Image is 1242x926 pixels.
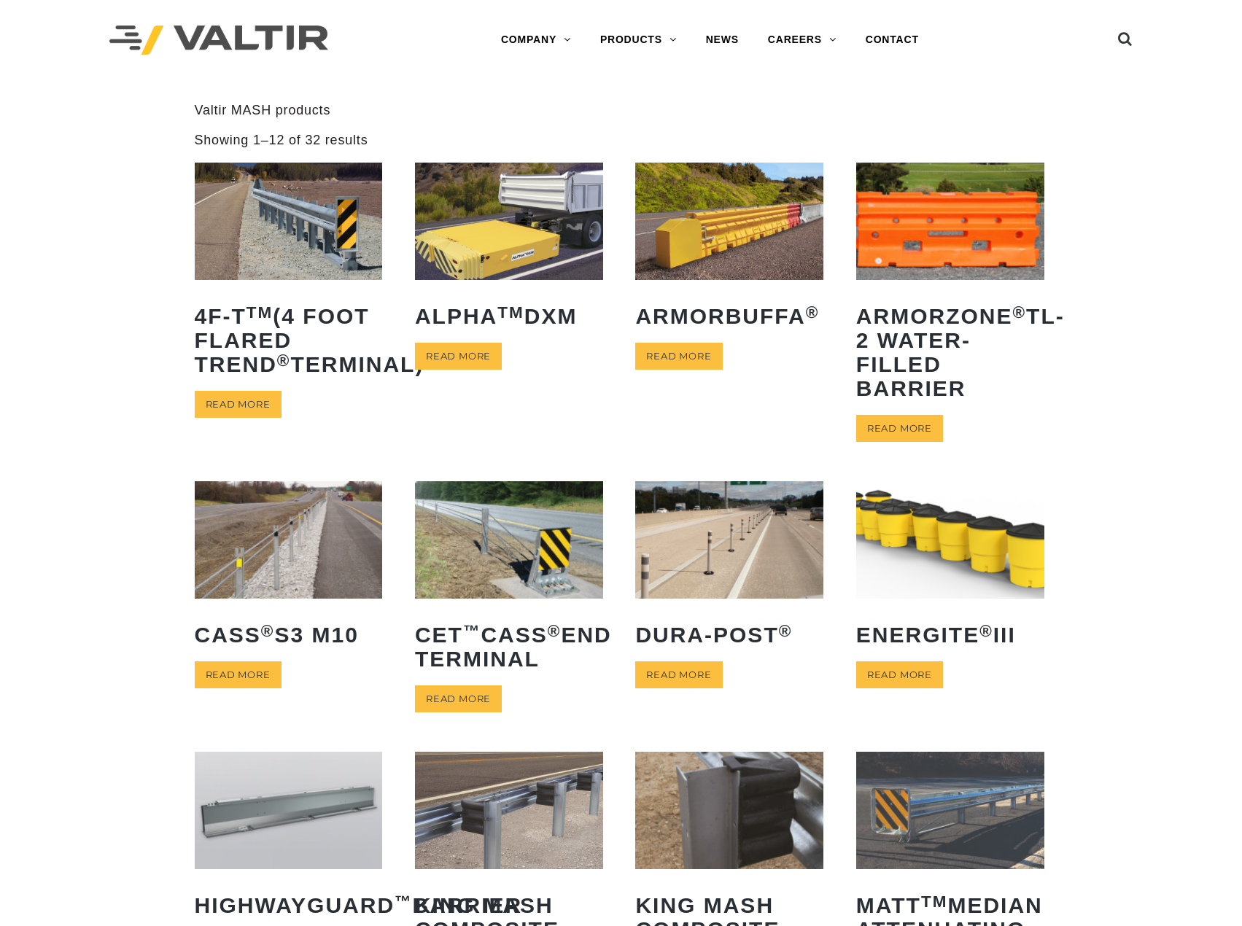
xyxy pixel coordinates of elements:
sup: TM [921,892,948,911]
sup: ® [548,622,562,640]
sup: ® [779,622,793,640]
sup: ® [261,622,275,640]
a: CASS®S3 M10 [195,481,383,658]
a: NEWS [691,26,753,55]
a: Read more about “ArmorBuffa®” [635,343,722,370]
a: CONTACT [851,26,934,55]
sup: ® [979,622,993,640]
h2: ENERGITE III [856,612,1044,658]
a: Read more about “4F-TTM (4 Foot Flared TREND® Terminal)” [195,391,282,418]
a: ENERGITE®III [856,481,1044,658]
sup: ® [277,351,291,370]
h2: ALPHA DXM [415,293,603,339]
sup: ® [806,303,820,322]
h2: CASS S3 M10 [195,612,383,658]
a: Read more about “Dura-Post®” [635,661,722,688]
sup: ™ [463,622,481,640]
h2: 4F-T (4 Foot Flared TREND Terminal) [195,293,383,387]
a: COMPANY [486,26,586,55]
h2: Dura-Post [635,612,823,658]
a: Read more about “ENERGITE® III” [856,661,943,688]
a: Read more about “ALPHATM DXM” [415,343,502,370]
a: Read more about “CET™ CASS® End Terminal” [415,685,502,712]
a: CAREERS [753,26,851,55]
p: Showing 1–12 of 32 results [195,132,368,149]
a: Read more about “CASS® S3 M10” [195,661,282,688]
sup: TM [247,303,273,322]
h2: ArmorZone TL-2 Water-Filled Barrier [856,293,1044,411]
a: CET™CASS®End Terminal [415,481,603,682]
a: PRODUCTS [586,26,691,55]
a: ALPHATMDXM [415,163,603,339]
a: 4F-TTM(4 Foot Flared TREND®Terminal) [195,163,383,387]
a: Read more about “ArmorZone® TL-2 Water-Filled Barrier” [856,415,943,442]
a: ArmorBuffa® [635,163,823,339]
sup: ™ [395,892,413,911]
a: ArmorZone®TL-2 Water-Filled Barrier [856,163,1044,411]
sup: TM [497,303,524,322]
p: Valtir MASH products [195,102,1048,119]
a: Dura-Post® [635,481,823,658]
h2: CET CASS End Terminal [415,612,603,682]
sup: ® [1012,303,1026,322]
h2: ArmorBuffa [635,293,823,339]
img: Valtir [109,26,328,55]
